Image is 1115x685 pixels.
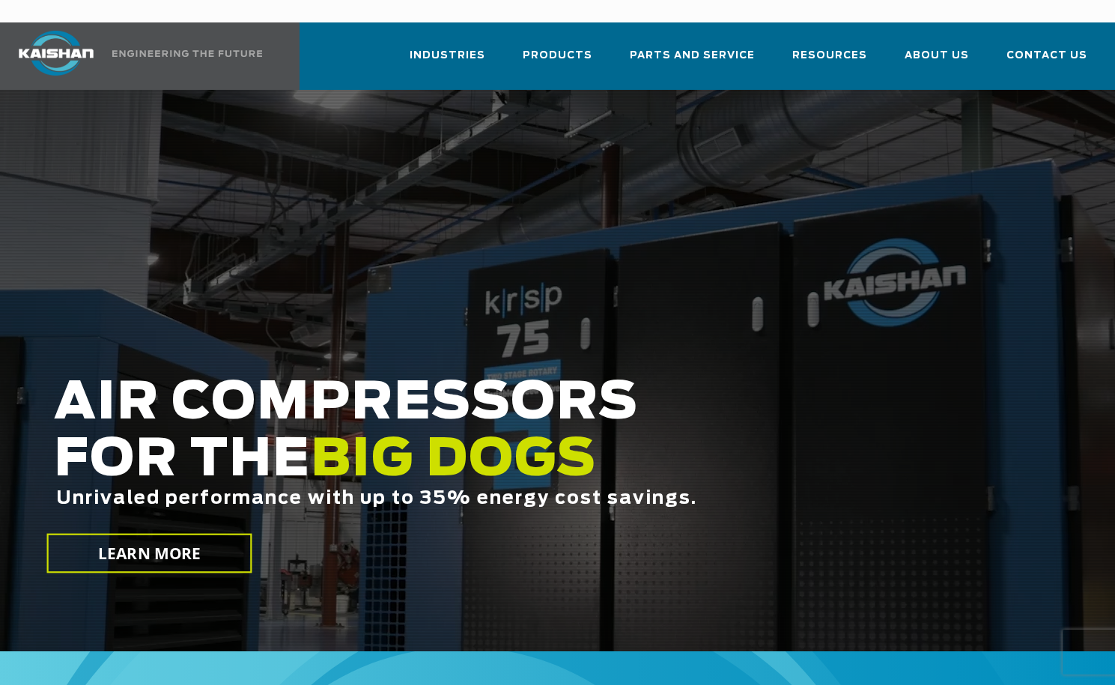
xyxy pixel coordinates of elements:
img: Engineering the future [112,50,262,57]
span: Products [523,47,592,64]
a: Parts and Service [630,36,755,87]
span: Unrivaled performance with up to 35% energy cost savings. [56,490,697,508]
a: Industries [410,36,485,87]
a: About Us [905,36,969,87]
span: BIG DOGS [311,435,597,486]
span: About Us [905,47,969,64]
h2: AIR COMPRESSORS FOR THE [54,375,891,555]
a: Resources [792,36,867,87]
a: Products [523,36,592,87]
span: Resources [792,47,867,64]
a: Contact Us [1006,36,1087,87]
span: Industries [410,47,485,64]
a: LEARN MORE [46,534,252,573]
span: Parts and Service [630,47,755,64]
span: LEARN MORE [98,543,201,564]
span: Contact Us [1006,47,1087,64]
